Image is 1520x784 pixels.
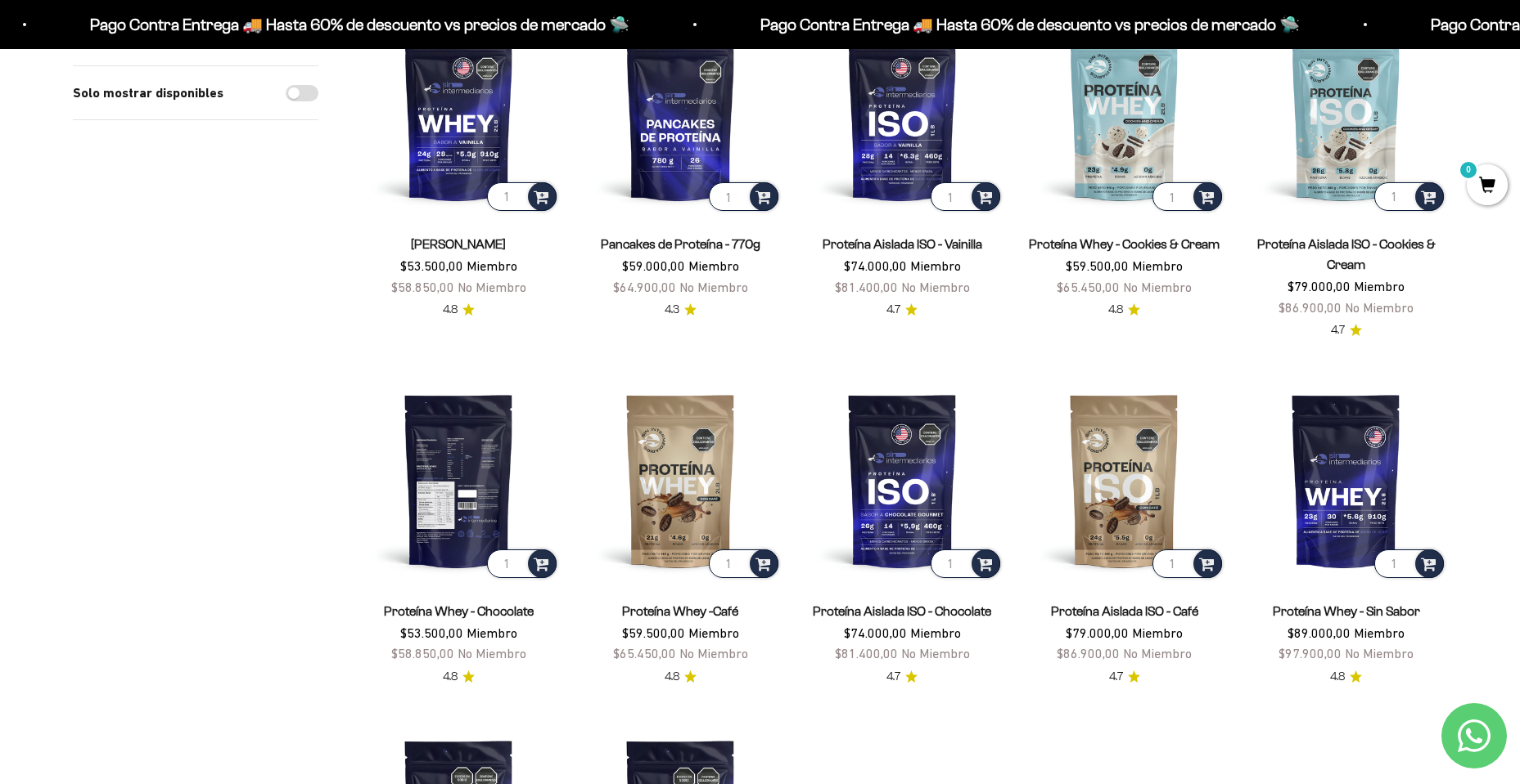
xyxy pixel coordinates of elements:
span: $97.900,00 [1279,646,1342,661]
a: 4.84.8 de 5.0 estrellas [443,668,475,686]
span: $65.450,00 [1057,280,1120,294]
span: $86.900,00 [1279,300,1342,315]
mark: 0 [1459,160,1478,180]
span: No Miembro [1345,646,1414,661]
p: Pago Contra Entrega 🚚 Hasta 60% de descuento vs precios de mercado 🛸 [87,11,626,38]
span: Miembro [688,258,739,273]
span: 4.7 [1331,321,1345,339]
a: 4.74.7 de 5.0 estrellas [886,301,918,319]
span: 4.8 [443,668,458,686]
span: Miembro [1354,279,1405,293]
span: 4.3 [665,301,679,319]
label: Solo mostrar disponibles [73,83,223,104]
img: Proteína Whey - Chocolate [358,379,560,581]
span: No Miembro [679,646,748,661]
span: No Miembro [901,646,970,661]
span: No Miembro [1123,646,1192,661]
span: Miembro [467,625,517,640]
p: Pago Contra Entrega 🚚 Hasta 60% de descuento vs precios de mercado 🛸 [757,11,1297,38]
span: 4.7 [886,668,900,686]
a: Proteína Whey -Café [622,604,738,618]
span: 4.8 [443,301,458,319]
span: 4.7 [886,301,900,319]
span: $65.450,00 [613,646,676,661]
span: 4.8 [1108,301,1123,319]
span: Miembro [910,625,961,640]
span: $58.850,00 [391,646,454,661]
span: $58.850,00 [391,280,454,294]
span: $79.000,00 [1066,625,1129,640]
a: 4.74.7 de 5.0 estrellas [886,668,918,686]
a: 4.84.8 de 5.0 estrellas [1330,668,1362,686]
span: $64.900,00 [613,280,676,294]
span: Miembro [1132,625,1183,640]
span: $86.900,00 [1057,646,1120,661]
span: $81.400,00 [835,280,898,294]
span: 4.7 [1109,668,1123,686]
a: 4.84.8 de 5.0 estrellas [1108,301,1140,319]
a: Proteína Whey - Chocolate [384,604,534,618]
a: 4.74.7 de 5.0 estrellas [1109,668,1140,686]
a: Proteína Whey - Sin Sabor [1273,604,1420,618]
span: Miembro [688,625,739,640]
span: No Miembro [458,646,526,661]
span: 4.8 [1330,668,1345,686]
a: Proteína Aislada ISO - Chocolate [813,604,991,618]
span: $59.500,00 [622,625,685,640]
span: No Miembro [679,280,748,294]
a: Proteína Aislada ISO - Café [1051,604,1198,618]
a: Proteína Aislada ISO - Cookies & Cream [1257,237,1436,271]
a: 4.84.8 de 5.0 estrellas [665,668,697,686]
span: $53.500,00 [400,258,463,273]
span: $89.000,00 [1288,625,1351,640]
span: No Miembro [1123,280,1192,294]
span: Miembro [1354,625,1405,640]
span: Miembro [467,258,517,273]
span: $79.000,00 [1288,279,1351,293]
a: 4.74.7 de 5.0 estrellas [1331,321,1362,339]
a: Proteína Whey - Cookies & Cream [1029,237,1220,251]
a: Proteína Aislada ISO - Vainilla [823,237,982,251]
span: Miembro [910,258,961,273]
span: No Miembro [458,280,526,294]
span: No Miembro [901,280,970,294]
span: $81.400,00 [835,646,898,661]
span: No Miembro [1345,300,1414,315]
span: $74.000,00 [844,258,907,273]
a: [PERSON_NAME] [411,237,506,251]
a: 0 [1467,177,1508,195]
span: 4.8 [665,668,679,686]
span: $59.000,00 [622,258,685,273]
a: 4.34.3 de 5.0 estrellas [665,301,697,319]
a: 4.84.8 de 5.0 estrellas [443,301,475,319]
a: Pancakes de Proteína - 770g [601,237,760,251]
span: $59.500,00 [1066,258,1129,273]
span: $74.000,00 [844,625,907,640]
span: $53.500,00 [400,625,463,640]
span: Miembro [1132,258,1183,273]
